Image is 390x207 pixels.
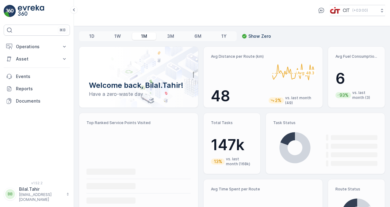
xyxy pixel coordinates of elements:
[221,33,227,39] p: 1Y
[211,136,253,154] p: 147k
[16,44,58,50] p: Operations
[89,80,188,90] p: Welcome back, Bilal.Tahir!
[59,28,66,33] p: ⌘B
[4,83,70,95] a: Reports
[248,33,271,39] p: Show Zero
[194,33,201,39] p: 6M
[89,33,94,39] p: 1D
[273,120,377,125] p: Task Status
[285,96,317,105] p: vs. last month (49)
[211,120,253,125] p: Total Tasks
[4,70,70,83] a: Events
[5,189,15,199] div: BB
[330,5,385,16] button: CIT(+03:00)
[19,186,63,192] p: Bilal.Tahir
[114,33,121,39] p: 1W
[4,186,70,202] button: BBBilal.Tahir[EMAIL_ADDRESS][DOMAIN_NAME]
[89,90,188,98] p: Have a zero-waste day
[335,69,377,88] p: 6
[86,120,191,125] p: Top Ranked Service Points Visited
[335,187,377,192] p: Route Status
[4,95,70,107] a: Documents
[330,7,340,14] img: cit-logo_pOk6rL0.png
[211,187,261,192] p: Avg Time Spent per Route
[211,87,264,105] p: 48
[4,5,16,17] img: logo
[4,181,70,185] span: v 1.52.2
[213,158,223,165] p: 13%
[16,56,58,62] p: Asset
[16,98,67,104] p: Documents
[352,90,377,100] p: vs. last month (3)
[16,86,67,92] p: Reports
[4,53,70,65] button: Asset
[274,97,282,103] p: 2%
[16,73,67,80] p: Events
[4,41,70,53] button: Operations
[141,33,147,39] p: 1M
[167,33,174,39] p: 3M
[19,192,63,202] p: [EMAIL_ADDRESS][DOMAIN_NAME]
[352,8,368,13] p: ( +03:00 )
[211,54,264,59] p: Avg Distance per Route (km)
[343,7,350,14] p: CIT
[226,157,253,166] p: vs. last month (168k)
[335,54,377,59] p: Avg Fuel Consumption per Route (lt)
[339,92,349,98] p: 93%
[18,5,44,17] img: logo_light-DOdMpM7g.png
